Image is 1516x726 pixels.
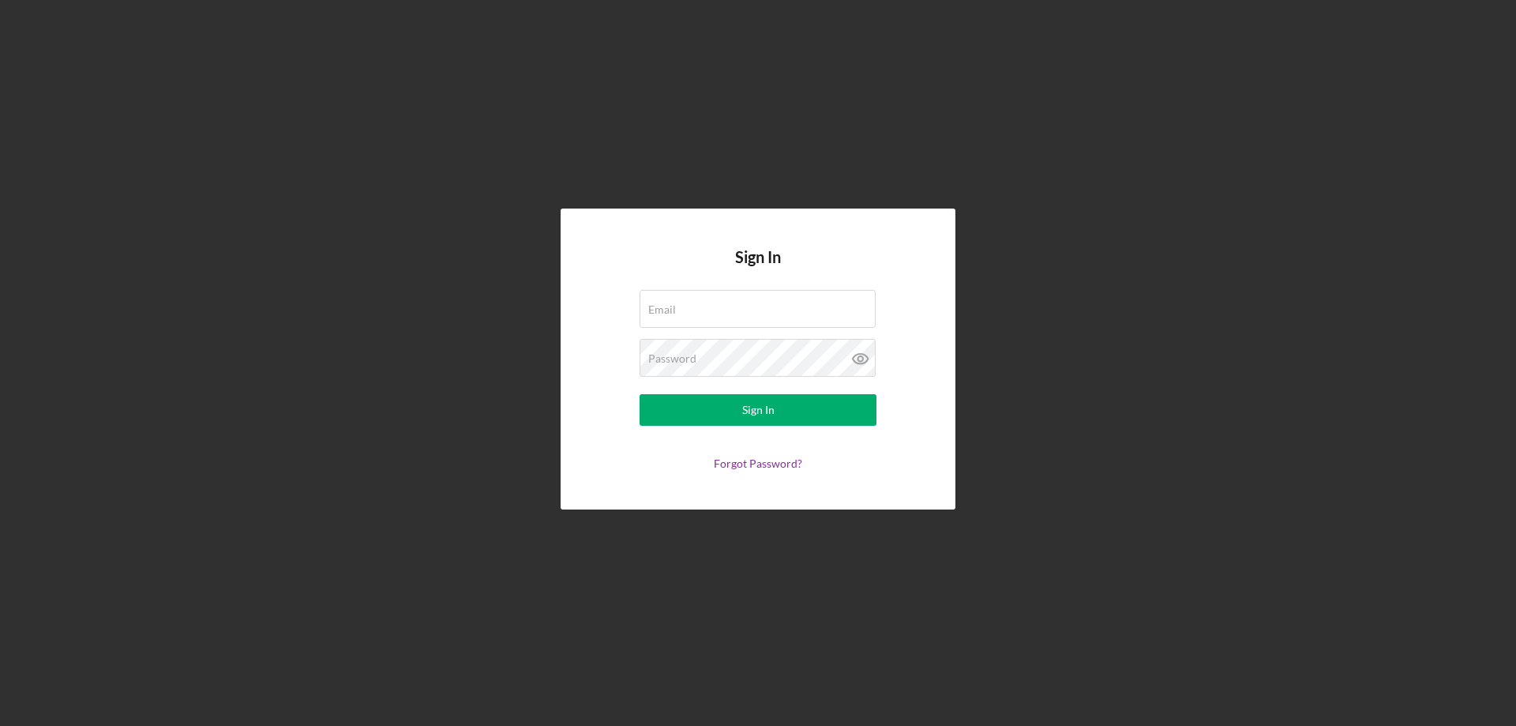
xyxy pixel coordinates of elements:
[714,457,802,470] a: Forgot Password?
[735,248,781,290] h4: Sign In
[648,303,676,316] label: Email
[648,352,696,365] label: Password
[640,394,876,426] button: Sign In
[742,394,775,426] div: Sign In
